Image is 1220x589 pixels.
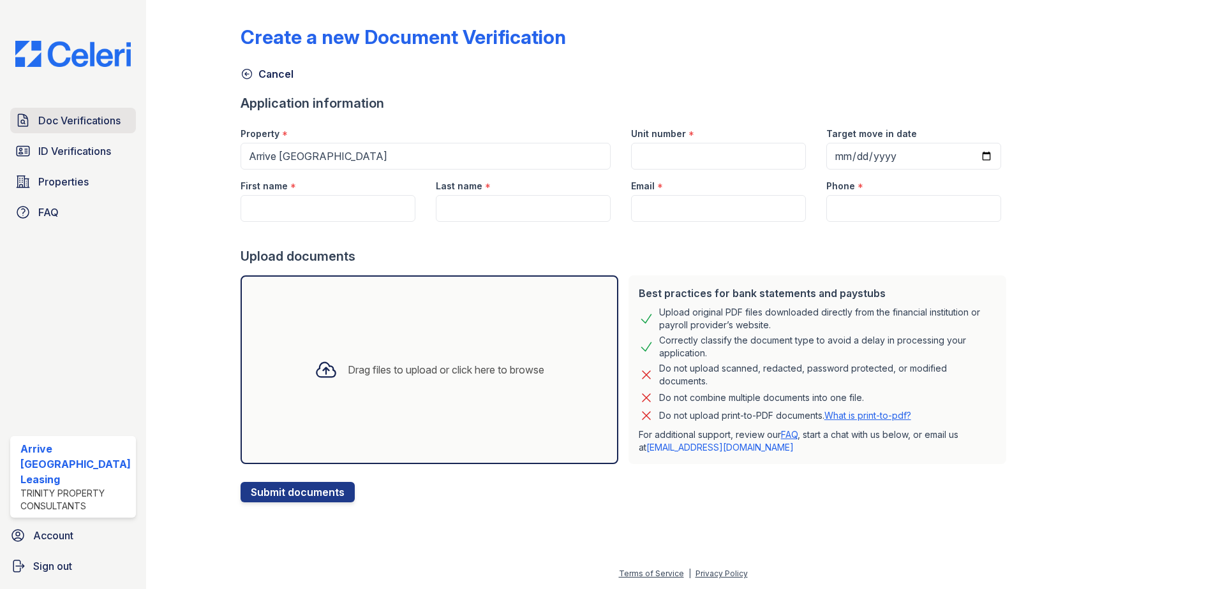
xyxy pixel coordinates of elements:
[824,410,911,421] a: What is print-to-pdf?
[241,25,566,48] div: Create a new Document Verification
[631,180,655,193] label: Email
[241,94,1011,112] div: Application information
[659,409,911,422] p: Do not upload print-to-PDF documents.
[10,108,136,133] a: Doc Verifications
[38,113,121,128] span: Doc Verifications
[639,428,996,454] p: For additional support, review our , start a chat with us below, or email us at
[619,569,684,578] a: Terms of Service
[659,362,996,388] div: Do not upload scanned, redacted, password protected, or modified documents.
[5,41,141,67] img: CE_Logo_Blue-a8612792a0a2168367f1c8372b55b34899dd931a85d93a1a3d3e32e68fde9ad4.png
[33,558,72,574] span: Sign out
[659,334,996,360] div: Correctly classify the document type to avoid a delay in processing your application.
[241,482,355,502] button: Submit documents
[639,286,996,301] div: Best practices for bank statements and paystubs
[688,569,691,578] div: |
[436,180,482,193] label: Last name
[241,66,294,82] a: Cancel
[20,441,131,487] div: Arrive [GEOGRAPHIC_DATA] Leasing
[696,569,748,578] a: Privacy Policy
[10,169,136,194] a: Properties
[646,442,794,453] a: [EMAIL_ADDRESS][DOMAIN_NAME]
[781,429,798,440] a: FAQ
[38,174,89,189] span: Properties
[241,180,288,193] label: First name
[20,487,131,513] div: Trinity Property Consultants
[631,127,686,140] label: Unit number
[826,180,855,193] label: Phone
[659,306,996,331] div: Upload original PDF files downloaded directly from the financial institution or payroll provider’...
[5,523,141,548] a: Account
[241,247,1011,265] div: Upload documents
[348,362,544,377] div: Drag files to upload or click here to browse
[241,127,279,140] label: Property
[10,138,136,164] a: ID Verifications
[33,528,73,543] span: Account
[5,553,141,579] a: Sign out
[10,200,136,225] a: FAQ
[38,143,111,159] span: ID Verifications
[38,205,59,220] span: FAQ
[826,127,917,140] label: Target move in date
[659,390,864,405] div: Do not combine multiple documents into one file.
